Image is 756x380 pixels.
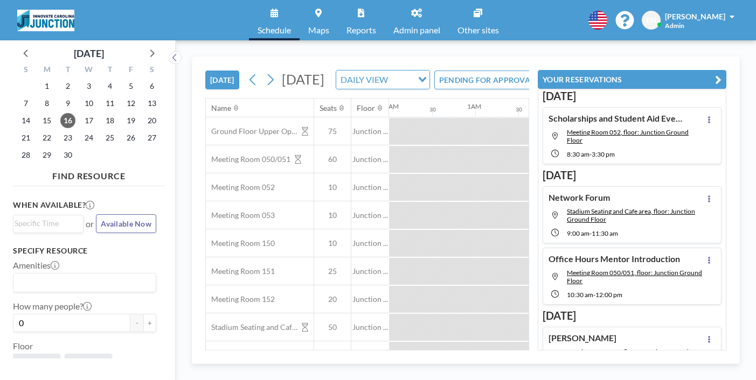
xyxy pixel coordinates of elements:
h3: Specify resource [13,246,156,256]
button: - [130,314,143,332]
span: [PERSON_NAME] [665,12,725,21]
h4: FIND RESOURCE [13,166,165,181]
div: Name [211,103,231,113]
span: Meeting Room 152 [206,294,275,304]
input: Search for option [15,276,150,290]
span: Meeting Room 052, floor: Junction Ground Floor [567,128,689,144]
span: - [593,291,595,299]
span: 20 [314,294,351,304]
div: F [120,64,141,78]
span: Tuesday, September 23, 2025 [60,130,75,145]
div: Search for option [13,273,156,292]
h4: Network Forum [549,192,610,203]
span: 75 [314,126,351,136]
span: 8:30 AM [567,150,589,158]
span: [DATE] [282,71,324,87]
span: Thursday, September 11, 2025 [102,96,117,111]
span: Wednesday, September 3, 2025 [81,79,96,94]
span: Available Now [101,219,151,228]
span: Monday, September 8, 2025 [39,96,54,111]
input: Search for option [15,217,77,229]
span: Other sites [457,26,499,34]
h3: [DATE] [543,89,722,103]
span: Maps [308,26,329,34]
div: S [16,64,37,78]
span: Sunday, September 7, 2025 [18,96,33,111]
span: Reports [346,26,376,34]
div: S [141,64,162,78]
div: 12AM [381,102,399,110]
img: organization-logo [17,10,74,31]
h4: Office Hours Mentor Introduction [549,254,680,264]
label: Amenities [13,260,59,271]
span: Junction ... [69,358,108,369]
span: Wednesday, September 17, 2025 [81,113,96,128]
span: Tuesday, September 16, 2025 [60,113,75,128]
h3: [DATE] [543,309,722,322]
span: Junction ... [351,154,389,164]
span: 10 [314,238,351,248]
span: Wednesday, September 24, 2025 [81,130,96,145]
span: Junction ... [17,358,56,369]
span: Saturday, September 27, 2025 [144,130,159,145]
span: Monday, September 15, 2025 [39,113,54,128]
span: Junction ... [351,210,389,220]
span: Sunday, September 28, 2025 [18,147,33,163]
div: Search for option [13,215,83,231]
span: Admin [665,22,684,30]
span: Friday, September 26, 2025 [123,130,138,145]
span: Tuesday, September 30, 2025 [60,147,75,163]
span: Junction ... [351,266,389,276]
span: Ground Floor Upper Open Area [206,126,297,136]
span: Junction ... [351,322,389,332]
label: How many people? [13,301,92,312]
span: 10 [314,210,351,220]
span: Meeting Room 052 [206,182,275,192]
span: Meeting Room 050/051, floor: Junction Ground Floor [567,269,702,285]
div: Floor [357,103,375,113]
div: M [37,64,58,78]
span: 11:30 AM [592,229,618,237]
div: W [79,64,100,78]
span: EN [646,16,656,25]
span: Monday, September 22, 2025 [39,130,54,145]
div: 1AM [467,102,481,110]
span: Sunday, September 21, 2025 [18,130,33,145]
span: Junction ... [351,126,389,136]
h3: [DATE] [543,168,722,182]
span: Saturday, September 6, 2025 [144,79,159,94]
span: Tuesday, September 2, 2025 [60,79,75,94]
span: Monday, September 29, 2025 [39,147,54,163]
span: Thursday, September 25, 2025 [102,130,117,145]
span: 60 [314,154,351,164]
span: Stadium Seating and Cafe area, floor: Junction Ground Floor [567,207,695,223]
span: 12:00 PM [595,291,622,299]
div: 30 [429,106,436,113]
span: Saturday, September 13, 2025 [144,96,159,111]
h4: Scholarships and Student Aid Event [549,113,683,124]
span: Junction ... [351,294,389,304]
span: Thursday, September 18, 2025 [102,113,117,128]
span: Stadium Seating and Cafe area [206,322,297,332]
div: Search for option [336,71,429,89]
button: PENDING FOR APPROVAL [434,71,554,89]
div: [DATE] [74,46,104,61]
span: Wednesday, September 10, 2025 [81,96,96,111]
span: Meeting Room 151 [206,266,275,276]
span: Meeting Room 053, floor: Junction Ground Floor [567,348,689,364]
button: + [143,314,156,332]
span: Junction ... [351,182,389,192]
input: Search for option [391,73,412,87]
span: Meeting Room 053 [206,210,275,220]
span: Thursday, September 4, 2025 [102,79,117,94]
div: T [58,64,79,78]
span: - [589,150,592,158]
span: - [589,229,592,237]
div: 30 [516,106,522,113]
span: 25 [314,266,351,276]
span: Meeting Room 050/051 [206,154,290,164]
span: 10:30 AM [567,291,593,299]
span: 3:30 PM [592,150,615,158]
span: or [86,219,94,229]
span: Friday, September 19, 2025 [123,113,138,128]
